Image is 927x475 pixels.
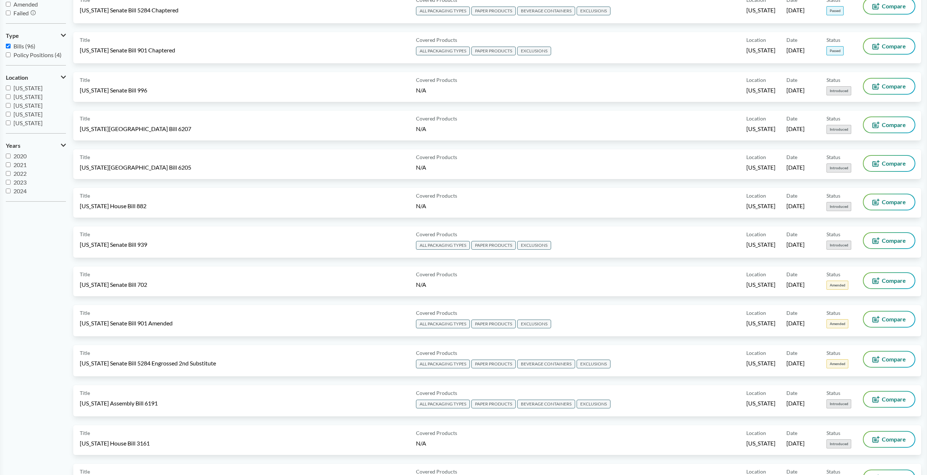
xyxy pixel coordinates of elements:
span: Years [6,142,20,149]
span: Location [746,36,766,44]
span: BEVERAGE CONTAINERS [517,7,575,15]
span: Status [826,192,840,199]
span: Location [746,309,766,317]
span: [DATE] [786,163,805,171]
span: ALL PACKAGING TYPES [416,360,470,368]
span: EXCLUSIONS [517,320,551,328]
span: EXCLUSIONS [577,7,610,15]
span: Title [80,115,90,122]
span: N/A [416,125,426,132]
span: [US_STATE][GEOGRAPHIC_DATA] Bill 6207 [80,125,191,133]
span: [US_STATE] [13,102,43,109]
span: Title [80,349,90,357]
span: ALL PACKAGING TYPES [416,320,470,328]
span: Date [786,230,797,238]
span: Covered Products [416,389,457,397]
span: Introduced [826,202,851,211]
span: ALL PACKAGING TYPES [416,400,470,408]
span: Introduced [826,399,851,408]
button: Compare [864,156,915,171]
span: [US_STATE] Senate Bill 901 Chaptered [80,46,175,54]
span: Compare [882,122,906,128]
span: Type [6,32,19,39]
span: N/A [416,440,426,447]
span: Amended [13,1,38,8]
span: [DATE] [786,241,805,249]
input: Bills (96) [6,44,11,48]
span: [US_STATE] [746,46,775,54]
span: Date [786,309,797,317]
span: [DATE] [786,86,805,94]
span: Introduced [826,86,851,95]
input: [US_STATE] [6,94,11,99]
span: Title [80,192,90,199]
span: Compare [882,43,906,49]
span: Covered Products [416,270,457,278]
span: [US_STATE] [746,6,775,14]
span: Location [746,76,766,84]
span: 2020 [13,153,27,159]
span: Date [786,389,797,397]
span: EXCLUSIONS [517,241,551,250]
span: Status [826,270,840,278]
span: [DATE] [786,202,805,210]
span: Covered Products [416,309,457,317]
span: Title [80,230,90,238]
span: Compare [882,238,906,244]
span: Status [826,115,840,122]
span: 2023 [13,179,27,186]
input: [US_STATE] [6,112,11,116]
span: Compare [882,161,906,166]
button: Years [6,139,66,152]
span: 2022 [13,170,27,177]
span: Policy Positions (4) [13,51,62,58]
span: N/A [416,164,426,171]
span: Compare [882,278,906,284]
span: Title [80,389,90,397]
span: Date [786,349,797,357]
span: Location [746,115,766,122]
button: Compare [864,432,915,447]
span: Status [826,153,840,161]
span: Bills (96) [13,43,35,50]
span: Amended [826,359,848,368]
span: EXCLUSIONS [577,360,610,368]
span: ALL PACKAGING TYPES [416,241,470,250]
span: EXCLUSIONS [577,400,610,408]
span: [DATE] [786,439,805,447]
span: [US_STATE] [13,93,43,100]
span: [DATE] [786,319,805,327]
input: Amended [6,2,11,7]
span: Location [746,389,766,397]
span: [US_STATE] Senate Bill 5284 Chaptered [80,6,178,14]
span: Introduced [826,241,851,250]
span: ALL PACKAGING TYPES [416,47,470,55]
span: N/A [416,281,426,288]
span: Date [786,192,797,199]
span: Date [786,270,797,278]
span: [US_STATE][GEOGRAPHIC_DATA] Bill 6205 [80,163,191,171]
span: Compare [882,3,906,9]
span: [DATE] [786,281,805,289]
span: Date [786,76,797,84]
span: Title [80,76,90,84]
span: Location [746,153,766,161]
span: [US_STATE] Senate Bill 5284 Engrossed 2nd Substitute [80,359,216,367]
span: BEVERAGE CONTAINERS [517,360,575,368]
span: Compare [882,436,906,442]
span: [US_STATE] [746,359,775,367]
span: [DATE] [786,125,805,133]
span: [US_STATE] [746,281,775,289]
span: Status [826,429,840,437]
span: [US_STATE] Senate Bill 702 [80,281,147,289]
button: Compare [864,194,915,210]
input: 2024 [6,189,11,193]
span: PAPER PRODUCTS [471,47,516,55]
span: Covered Products [416,115,457,122]
span: PAPER PRODUCTS [471,241,516,250]
span: [DATE] [786,46,805,54]
input: Policy Positions (4) [6,52,11,57]
input: 2020 [6,154,11,158]
span: [US_STATE] [13,84,43,91]
span: PAPER PRODUCTS [471,400,516,408]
